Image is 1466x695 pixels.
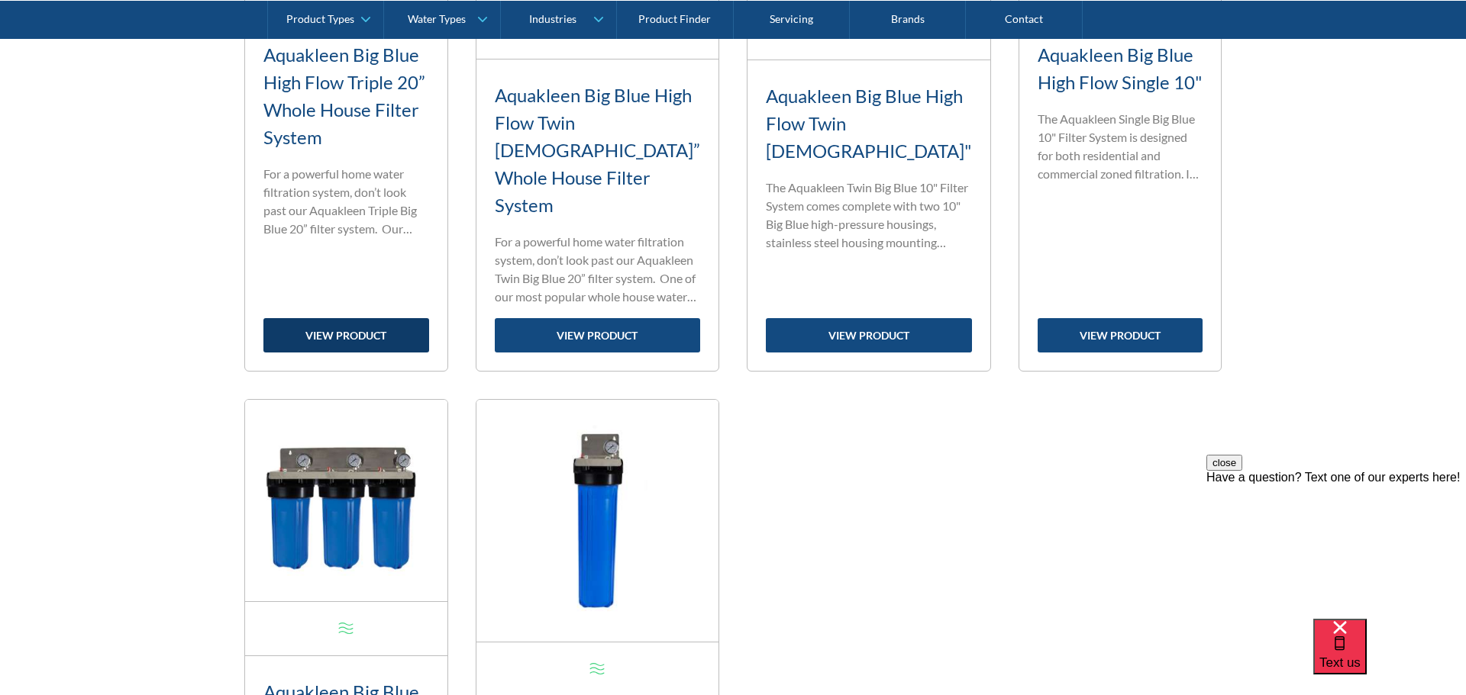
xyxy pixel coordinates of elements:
[1206,455,1466,638] iframe: podium webchat widget prompt
[245,400,447,602] img: Aquakleen Big Blue High Flow Triple 10"
[263,41,429,151] h3: Aquakleen Big Blue High Flow Triple 20” Whole House Filter System
[495,233,700,306] p: For a powerful home water filtration system, don’t look past our Aquakleen Twin Big Blue 20” filt...
[766,318,972,352] a: view product
[476,400,718,642] img: Aquakleen Big Blue High Flow Single 20"
[766,82,972,165] h3: Aquakleen Big Blue High Flow Twin [DEMOGRAPHIC_DATA]"
[495,82,700,219] h3: Aquakleen Big Blue High Flow Twin [DEMOGRAPHIC_DATA]” Whole House Filter System
[1038,110,1203,183] p: The Aquakleen Single Big Blue 10" Filter System is designed for both residential and commercial z...
[495,318,700,352] a: view product
[263,318,429,352] a: view product
[286,12,354,25] div: Product Types
[263,165,429,238] p: For a powerful home water filtration system, don’t look past our Aquakleen Triple Big Blue 20” fi...
[529,12,576,25] div: Industries
[766,179,972,252] p: The Aquakleen Twin Big Blue 10" Filter System comes complete with two 10" Big Blue high-pressure ...
[1313,619,1466,695] iframe: podium webchat widget bubble
[1038,318,1203,352] a: view product
[1038,41,1203,96] h3: Aquakleen Big Blue High Flow Single 10"
[408,12,466,25] div: Water Types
